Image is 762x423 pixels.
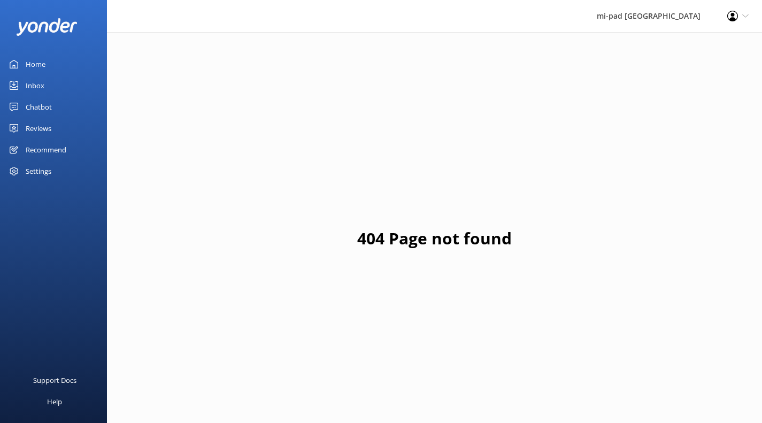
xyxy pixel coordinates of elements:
[26,139,66,160] div: Recommend
[26,96,52,118] div: Chatbot
[26,75,44,96] div: Inbox
[357,226,512,251] h1: 404 Page not found
[26,160,51,182] div: Settings
[26,53,45,75] div: Home
[33,370,76,391] div: Support Docs
[26,118,51,139] div: Reviews
[47,391,62,412] div: Help
[16,18,78,36] img: yonder-white-logo.png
